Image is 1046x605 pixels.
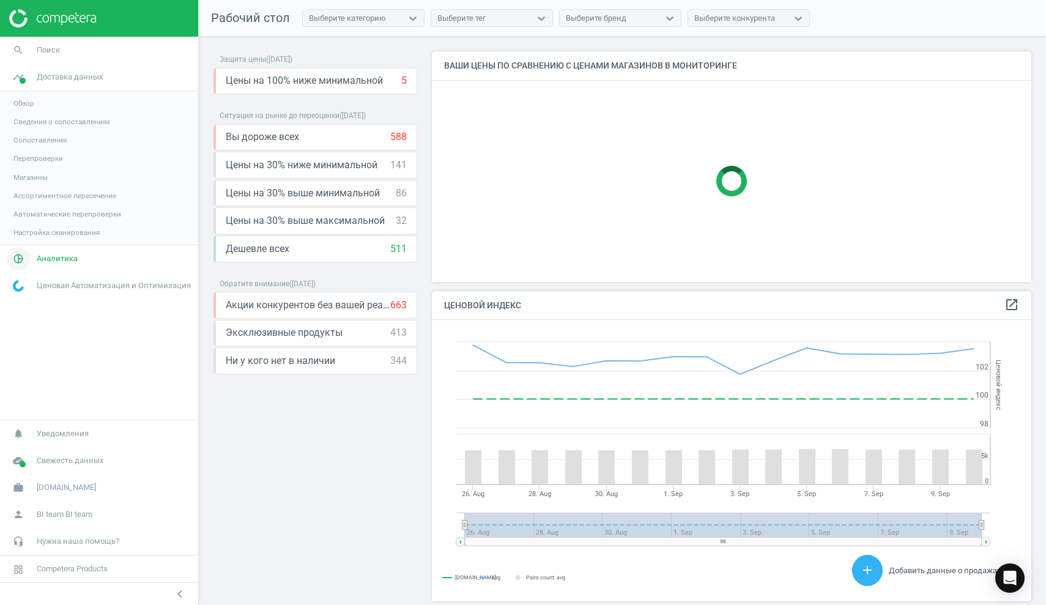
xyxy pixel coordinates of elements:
[694,13,775,24] div: Выберите конкурента
[37,45,60,56] span: Поиск
[432,291,1031,320] h4: Ценовой индекс
[437,13,486,24] div: Выберите тег
[37,455,103,466] span: Свежесть данных
[226,354,335,368] span: Ни у кого нет в наличии
[309,13,386,24] div: Выберите категорию
[37,509,92,520] span: BI team BI team
[492,574,500,581] tspan: avg
[7,503,30,526] i: person
[401,74,407,87] div: 5
[390,130,407,144] div: 588
[339,111,366,120] span: ( [DATE] )
[37,482,96,493] span: [DOMAIN_NAME]
[211,10,290,25] span: Рабочий стол
[7,476,30,499] i: work
[226,74,383,87] span: Цены на 100% ниже минимальной
[390,354,407,368] div: 344
[13,98,34,108] span: Обзор
[864,490,883,498] tspan: 7. Sep
[980,420,989,428] text: 98
[976,391,989,399] text: 100
[37,253,78,264] span: Аналитика
[995,360,1003,410] tspan: Ценовой индекс
[289,280,316,288] span: ( [DATE] )
[889,566,1001,575] span: Добавить данные о продажах
[529,490,551,498] tspan: 28. Aug
[37,536,119,547] span: Нужна наша помощь?
[9,9,96,28] img: ajHJNr6hYgQAAAAASUVORK5CYII=
[13,135,67,145] span: Сопоставления
[13,191,116,201] span: Ассортиментное пересечение
[13,209,121,219] span: Автоматические перепроверки
[390,158,407,172] div: 141
[37,563,108,574] span: Competera Products
[226,130,299,144] span: Вы дороже всех
[13,117,110,127] span: Сведения о сопоставлениях
[13,228,100,237] span: Настройка сканирования
[1004,297,1019,312] i: open_in_new
[7,247,30,270] i: pie_chart_outlined
[220,55,266,64] span: Защита цены
[37,72,103,83] span: Доставка данных
[226,299,390,312] span: Акции конкурентов без вашей реакции
[7,39,30,62] i: search
[37,428,89,439] span: Уведомления
[664,490,683,498] tspan: 1. Sep
[985,477,989,485] text: 0
[432,51,1031,80] h4: Ваши цены по сравнению с ценами магазинов в мониторинге
[220,111,339,120] span: Ситуация на рынке до переоценки
[462,490,484,498] tspan: 26. Aug
[226,242,289,256] span: Дешевле всех
[396,187,407,200] div: 86
[390,242,407,256] div: 511
[226,326,343,340] span: Эксклюзивные продукты
[220,280,289,288] span: Обратите внимание
[226,187,380,200] span: Цены на 30% выше минимальной
[266,55,292,64] span: ( [DATE] )
[226,158,377,172] span: Цены на 30% ниже минимальной
[595,490,618,498] tspan: 30. Aug
[860,563,875,577] i: add
[37,280,191,291] span: Ценовая Автоматизация и Оптимизация
[931,490,950,498] tspan: 9. Sep
[455,574,496,581] tspan: [DOMAIN_NAME]
[7,449,30,472] i: cloud_done
[7,422,30,445] i: notifications
[852,555,883,586] button: add
[13,173,48,182] span: Магазины
[396,214,407,228] div: 32
[390,326,407,340] div: 413
[7,530,30,553] i: headset_mic
[226,214,385,228] span: Цены на 30% выше максимальной
[526,574,565,581] tspan: Pairs count: avg
[390,299,407,312] div: 663
[797,490,816,498] tspan: 5. Sep
[7,65,30,89] i: timeline
[976,363,989,371] text: 102
[981,452,989,460] text: 5k
[13,280,24,292] img: wGWNvw8QSZomAAAAABJRU5ErkJggg==
[995,563,1025,593] div: Open Intercom Messenger
[1004,297,1019,313] a: open_in_new
[13,154,63,163] span: Перепроверки
[165,586,195,602] button: chevron_left
[730,490,749,498] tspan: 3. Sep
[566,13,626,24] div: Выберите бренд
[172,587,187,601] i: chevron_left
